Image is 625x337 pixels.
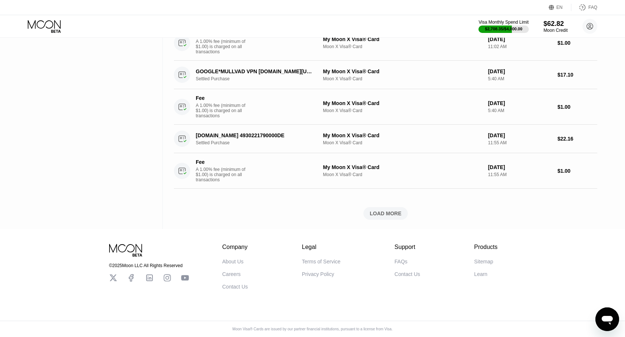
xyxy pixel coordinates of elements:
div: LOAD MORE [370,210,401,217]
div: [DOMAIN_NAME] 4930221790000DESettled PurchaseMy Moon X Visa® CardMoon X Visa® Card[DATE]11:55 AM$... [174,125,597,153]
div: A 1.00% fee (minimum of $1.00) is charged on all transactions [196,167,251,182]
div: Contact Us [222,284,248,290]
div: Company [222,244,248,250]
div: [DATE] [488,68,552,74]
div: Learn [474,271,487,277]
div: GOOGLE*MULLVAD VPN [DOMAIN_NAME][URL][GEOGRAPHIC_DATA]Settled PurchaseMy Moon X Visa® CardMoon X ... [174,61,597,89]
div: 11:55 AM [488,172,552,177]
div: FeeA 1.00% fee (minimum of $1.00) is charged on all transactionsMy Moon X Visa® CardMoon X Visa® ... [174,153,597,189]
div: A 1.00% fee (minimum of $1.00) is charged on all transactions [196,39,251,54]
div: Careers [222,271,241,277]
div: $62.82Moon Credit [544,20,568,33]
div: Sitemap [474,259,493,264]
div: About Us [222,259,244,264]
div: Moon X Visa® Card [323,172,482,177]
div: My Moon X Visa® Card [323,100,482,106]
div: © 2025 Moon LLC All Rights Reserved [109,263,189,268]
div: Moon X Visa® Card [323,76,482,81]
div: My Moon X Visa® Card [323,132,482,138]
div: Fee [196,159,248,165]
div: [DATE] [488,164,552,170]
div: FeeA 1.00% fee (minimum of $1.00) is charged on all transactionsMy Moon X Visa® CardMoon X Visa® ... [174,89,597,125]
div: My Moon X Visa® Card [323,164,482,170]
div: 11:55 AM [488,140,552,145]
div: Contact Us [394,271,420,277]
div: $1.00 [558,40,597,46]
div: Terms of Service [302,259,340,264]
div: EN [557,5,563,10]
div: $1.00 [558,104,597,110]
div: My Moon X Visa® Card [323,68,482,74]
div: 11:02 AM [488,44,552,49]
div: [DATE] [488,36,552,42]
iframe: Button to launch messaging window [595,307,619,331]
div: Moon X Visa® Card [323,44,482,49]
div: GOOGLE*MULLVAD VPN [DOMAIN_NAME][URL][GEOGRAPHIC_DATA] [196,68,316,74]
div: Fee [196,95,248,101]
div: FAQs [394,259,407,264]
div: Moon Visa® Cards are issued by our partner financial institutions, pursuant to a license from Visa. [226,327,399,331]
div: $1.00 [558,168,597,174]
div: $22.16 [558,136,597,142]
div: Moon Credit [544,28,568,33]
div: EN [549,4,571,11]
div: Support [394,244,420,250]
div: $62.82 [544,20,568,28]
div: 5:40 AM [488,76,552,81]
div: Visa Monthly Spend Limit [478,20,528,25]
div: Settled Purchase [196,140,325,145]
div: Privacy Policy [302,271,334,277]
div: My Moon X Visa® Card [323,36,482,42]
div: FAQ [588,5,597,10]
div: $17.10 [558,72,597,78]
div: FAQ [571,4,597,11]
div: [DATE] [488,132,552,138]
div: Visa Monthly Spend Limit$2,708.35/$4,000.00 [478,20,528,33]
div: Settled Purchase [196,76,325,81]
div: LOAD MORE [174,207,597,220]
div: Moon X Visa® Card [323,140,482,145]
div: [DOMAIN_NAME] 4930221790000DE [196,132,316,138]
div: 5:40 AM [488,108,552,113]
div: $2,708.35 / $4,000.00 [485,27,522,31]
div: Products [474,244,497,250]
div: Moon X Visa® Card [323,108,482,113]
div: FeeA 1.00% fee (minimum of $1.00) is charged on all transactionsMy Moon X Visa® CardMoon X Visa® ... [174,25,597,61]
div: Legal [302,244,340,250]
div: A 1.00% fee (minimum of $1.00) is charged on all transactions [196,103,251,118]
div: [DATE] [488,100,552,106]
